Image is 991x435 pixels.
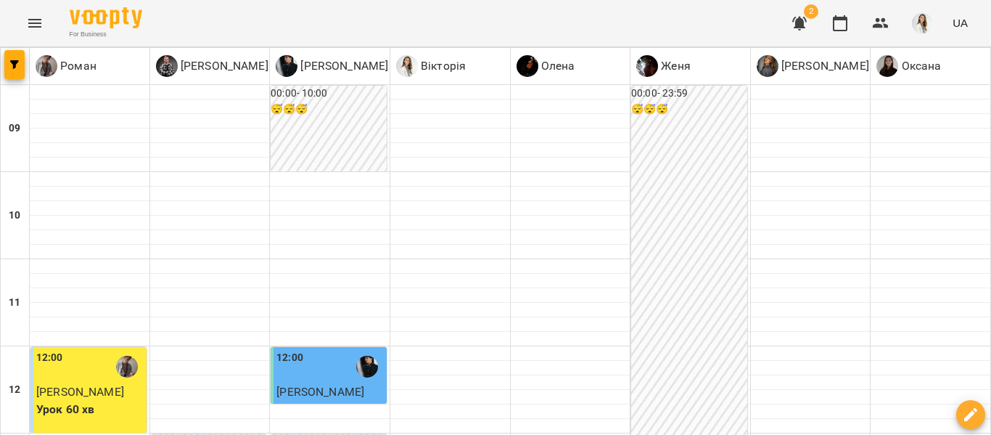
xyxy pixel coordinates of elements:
[757,55,869,77] a: А [PERSON_NAME]
[156,55,178,77] img: М
[271,86,387,102] h6: 00:00 - 10:00
[57,57,96,75] p: Роман
[778,57,869,75] p: [PERSON_NAME]
[804,4,818,19] span: 2
[36,55,96,77] a: Р Роман
[898,57,941,75] p: Оксана
[276,385,364,399] span: [PERSON_NAME]
[876,55,898,77] img: О
[276,401,384,418] p: Урок 45 хв
[396,55,466,77] a: В Вікторія
[36,401,144,418] p: Урок 60 хв
[538,57,575,75] p: Олена
[396,55,418,77] img: В
[9,208,20,224] h6: 10
[876,55,941,77] div: Оксана
[156,55,268,77] a: М [PERSON_NAME]
[9,295,20,311] h6: 11
[156,55,268,77] div: Максим
[36,55,57,77] img: Р
[517,55,538,77] img: О
[636,55,658,77] img: Ж
[70,7,142,28] img: Voopty Logo
[276,350,303,366] label: 12:00
[517,55,575,77] div: Олена
[356,356,378,378] img: Вячеслав
[631,102,747,118] h6: 😴😴😴
[276,55,297,77] img: В
[36,385,124,399] span: [PERSON_NAME]
[757,55,778,77] img: А
[9,121,20,137] h6: 09
[271,102,387,118] h6: 😴😴😴
[276,55,388,77] a: В [PERSON_NAME]
[418,57,466,75] p: Вікторія
[947,9,974,36] button: UA
[17,6,52,41] button: Menu
[876,55,941,77] a: О Оксана
[658,57,691,75] p: Женя
[636,55,691,77] a: Ж Женя
[631,86,747,102] h6: 00:00 - 23:59
[36,350,63,366] label: 12:00
[178,57,268,75] p: [PERSON_NAME]
[116,356,138,378] img: Роман
[297,57,388,75] p: [PERSON_NAME]
[912,13,932,33] img: abcb920824ed1c0b1cb573ad24907a7f.png
[9,382,20,398] h6: 12
[953,15,968,31] span: UA
[517,55,575,77] a: О Олена
[276,55,388,77] div: Вячеслав
[70,30,142,39] span: For Business
[396,55,466,77] div: Вікторія
[636,55,691,77] div: Женя
[757,55,869,77] div: Анна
